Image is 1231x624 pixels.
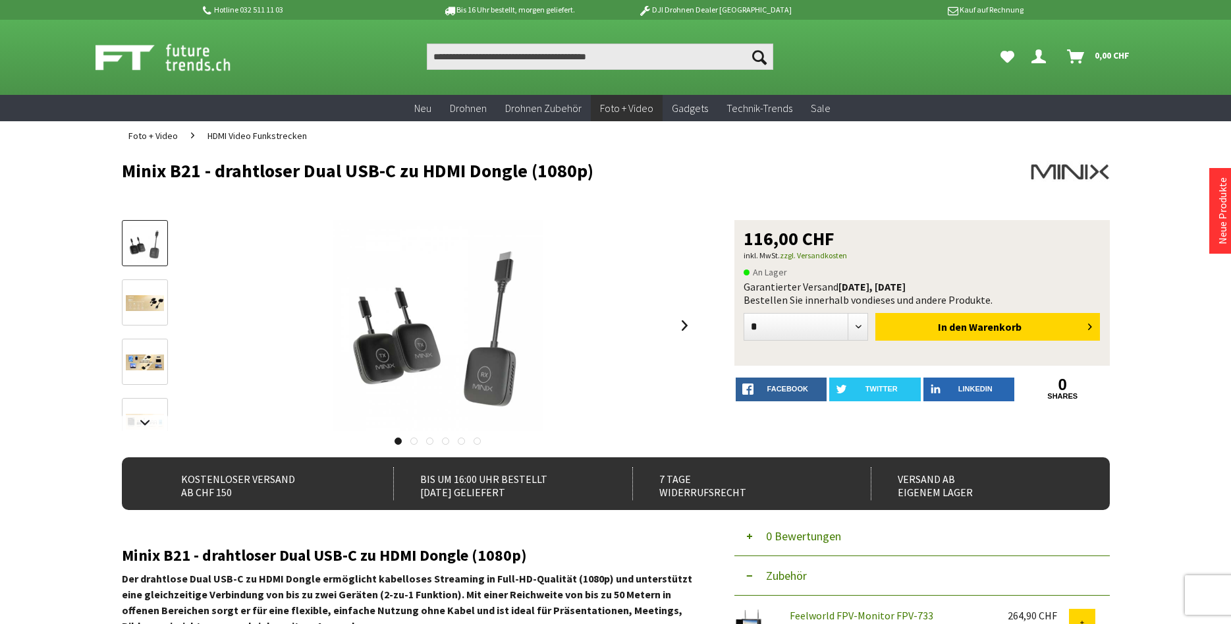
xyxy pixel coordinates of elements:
[744,248,1101,264] p: inkl. MwSt.
[1095,45,1130,66] span: 0,00 CHF
[505,101,582,115] span: Drohnen Zubehör
[1017,378,1108,392] a: 0
[802,95,840,122] a: Sale
[994,43,1021,70] a: Meine Favoriten
[923,378,1015,401] a: LinkedIn
[201,2,406,18] p: Hotline 032 511 11 03
[938,320,967,333] span: In den
[496,95,591,122] a: Drohnen Zubehör
[207,130,307,142] span: HDMI Video Funkstrecken
[450,101,487,115] span: Drohnen
[717,95,802,122] a: Technik-Trends
[734,517,1110,556] button: 0 Bewertungen
[1026,43,1056,70] a: Dein Konto
[744,264,787,280] span: An Lager
[726,101,792,115] span: Technik-Trends
[632,467,842,500] div: 7 Tage Widerrufsrecht
[96,41,260,74] img: Shop Futuretrends - zur Startseite wechseln
[969,320,1022,333] span: Warenkorb
[612,2,817,18] p: DJI Drohnen Dealer [GEOGRAPHIC_DATA]
[591,95,663,122] a: Foto + Video
[672,101,708,115] span: Gadgets
[201,121,314,150] a: HDMI Video Funkstrecken
[1216,177,1229,244] a: Neue Produkte
[1017,392,1108,401] a: shares
[811,101,831,115] span: Sale
[393,467,603,500] div: Bis um 16:00 Uhr bestellt [DATE] geliefert
[600,101,653,115] span: Foto + Video
[126,225,164,263] img: Vorschau: Minix B21 - drahtloser Dual USB-C zu HDMI Dongle (1080p)
[406,2,612,18] p: Bis 16 Uhr bestellt, morgen geliefert.
[441,95,496,122] a: Drohnen
[122,547,695,564] h2: Minix B21 - drahtloser Dual USB-C zu HDMI Dongle (1080p)
[122,161,912,181] h1: Minix B21 - drahtloser Dual USB-C zu HDMI Dongle (1080p)
[414,101,431,115] span: Neu
[790,609,933,622] a: Feelworld FPV-Monitor FPV-733
[1062,43,1136,70] a: Warenkorb
[122,121,184,150] a: Foto + Video
[865,385,898,393] span: twitter
[871,467,1081,500] div: Versand ab eigenem Lager
[780,250,847,260] a: zzgl. Versandkosten
[405,95,441,122] a: Neu
[333,220,543,431] img: Minix B21 - drahtloser Dual USB-C zu HDMI Dongle (1080p)
[663,95,717,122] a: Gadgets
[744,280,1101,306] div: Garantierter Versand Bestellen Sie innerhalb von dieses und andere Produkte.
[736,378,827,401] a: facebook
[744,229,834,248] span: 116,00 CHF
[767,385,808,393] span: facebook
[155,467,365,500] div: Kostenloser Versand ab CHF 150
[1031,161,1110,183] img: Minix
[958,385,993,393] span: LinkedIn
[128,130,178,142] span: Foto + Video
[427,43,773,70] input: Produkt, Marke, Kategorie, EAN, Artikelnummer…
[875,313,1100,341] button: In den Warenkorb
[734,556,1110,596] button: Zubehör
[1008,609,1069,622] div: 264,90 CHF
[829,378,921,401] a: twitter
[818,2,1024,18] p: Kauf auf Rechnung
[746,43,773,70] button: Suchen
[838,280,906,293] b: [DATE], [DATE]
